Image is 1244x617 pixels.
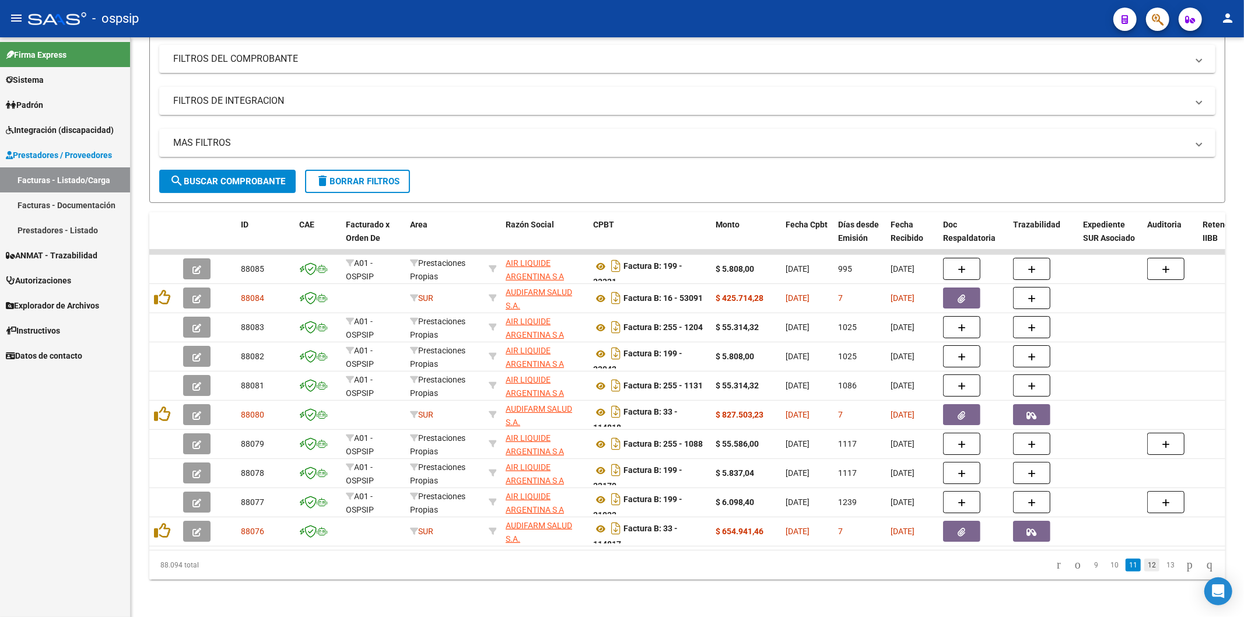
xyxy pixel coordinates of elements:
div: 30500852131 [506,490,584,514]
span: [DATE] [891,322,914,332]
span: [DATE] [786,322,810,332]
strong: $ 654.941,46 [716,527,763,536]
span: SUR [410,527,433,536]
strong: Factura B: 199 - 33042 [593,349,682,374]
span: 7 [838,410,843,419]
strong: $ 55.586,00 [716,439,759,448]
datatable-header-cell: Monto [711,212,781,264]
span: 7 [838,527,843,536]
strong: Factura B: 199 - 32179 [593,466,682,491]
span: 88081 [241,381,264,390]
span: [DATE] [891,527,914,536]
div: 30500852131 [506,432,584,456]
span: Expediente SUR Asociado [1083,220,1135,243]
span: Firma Express [6,48,66,61]
div: 88.094 total [149,551,362,580]
span: AIR LIQUIDE ARGENTINA S A [506,433,564,456]
datatable-header-cell: Fecha Recibido [886,212,938,264]
span: 88083 [241,322,264,332]
mat-panel-title: MAS FILTROS [173,136,1187,149]
mat-icon: search [170,174,184,188]
span: [DATE] [891,439,914,448]
datatable-header-cell: Expediente SUR Asociado [1078,212,1143,264]
strong: Factura B: 199 - 31033 [593,495,682,520]
datatable-header-cell: Trazabilidad [1008,212,1078,264]
span: A01 - OSPSIP [346,258,374,281]
li: page 11 [1124,555,1143,575]
span: [DATE] [786,497,810,507]
span: Prestaciones Propias [410,346,465,369]
span: Prestaciones Propias [410,433,465,456]
i: Descargar documento [608,434,623,453]
span: AUDIFARM SALUD S.A. [506,404,572,427]
span: 88077 [241,497,264,507]
span: 88076 [241,527,264,536]
span: AUDIFARM SALUD S.A. [506,288,572,310]
div: 30500852131 [506,373,584,398]
span: [DATE] [786,293,810,303]
datatable-header-cell: Area [405,212,484,264]
span: 1117 [838,468,857,478]
a: 9 [1089,559,1103,572]
span: CAE [299,220,314,229]
strong: $ 5.808,00 [716,264,754,274]
span: Autorizaciones [6,274,71,287]
span: 88079 [241,439,264,448]
span: [DATE] [891,264,914,274]
span: A01 - OSPSIP [346,317,374,339]
span: Auditoria [1147,220,1182,229]
span: 7 [838,293,843,303]
strong: Factura B: 255 - 1131 [623,381,703,391]
span: 88080 [241,410,264,419]
span: [DATE] [891,381,914,390]
span: Area [410,220,427,229]
mat-panel-title: FILTROS DE INTEGRACION [173,94,1187,107]
strong: Factura B: 33 - 114818 [593,408,678,433]
i: Descargar documento [608,376,623,395]
div: 30500852131 [506,344,584,369]
span: [DATE] [891,410,914,419]
i: Descargar documento [608,289,623,307]
span: Sistema [6,73,44,86]
span: Trazabilidad [1013,220,1060,229]
span: Razón Social [506,220,554,229]
strong: $ 55.314,32 [716,322,759,332]
datatable-header-cell: Doc Respaldatoria [938,212,1008,264]
strong: Factura B: 16 - 53091 [623,294,703,303]
span: 1086 [838,381,857,390]
strong: Factura B: 255 - 1088 [623,440,703,449]
div: 30712127380 [506,519,584,544]
span: [DATE] [786,264,810,274]
span: [DATE] [891,468,914,478]
span: A01 - OSPSIP [346,433,374,456]
span: Fecha Cpbt [786,220,828,229]
i: Descargar documento [608,490,623,509]
strong: $ 55.314,32 [716,381,759,390]
datatable-header-cell: CPBT [588,212,711,264]
div: 30712127380 [506,286,584,310]
span: 995 [838,264,852,274]
span: Retencion IIBB [1203,220,1241,243]
strong: $ 425.714,28 [716,293,763,303]
span: 1025 [838,352,857,361]
i: Descargar documento [608,461,623,479]
span: [DATE] [786,381,810,390]
li: page 13 [1161,555,1180,575]
span: [DATE] [786,352,810,361]
span: Buscar Comprobante [170,176,285,187]
span: 1239 [838,497,857,507]
span: AIR LIQUIDE ARGENTINA S A [506,462,564,485]
mat-icon: menu [9,11,23,25]
button: Buscar Comprobante [159,170,296,193]
a: go to first page [1052,559,1066,572]
mat-icon: delete [316,174,330,188]
span: Prestaciones Propias [410,462,465,485]
strong: $ 5.808,00 [716,352,754,361]
mat-expansion-panel-header: FILTROS DE INTEGRACION [159,87,1215,115]
span: [DATE] [891,352,914,361]
datatable-header-cell: Días desde Emisión [833,212,886,264]
span: Borrar Filtros [316,176,400,187]
span: [DATE] [786,468,810,478]
i: Descargar documento [608,318,623,336]
span: CPBT [593,220,614,229]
